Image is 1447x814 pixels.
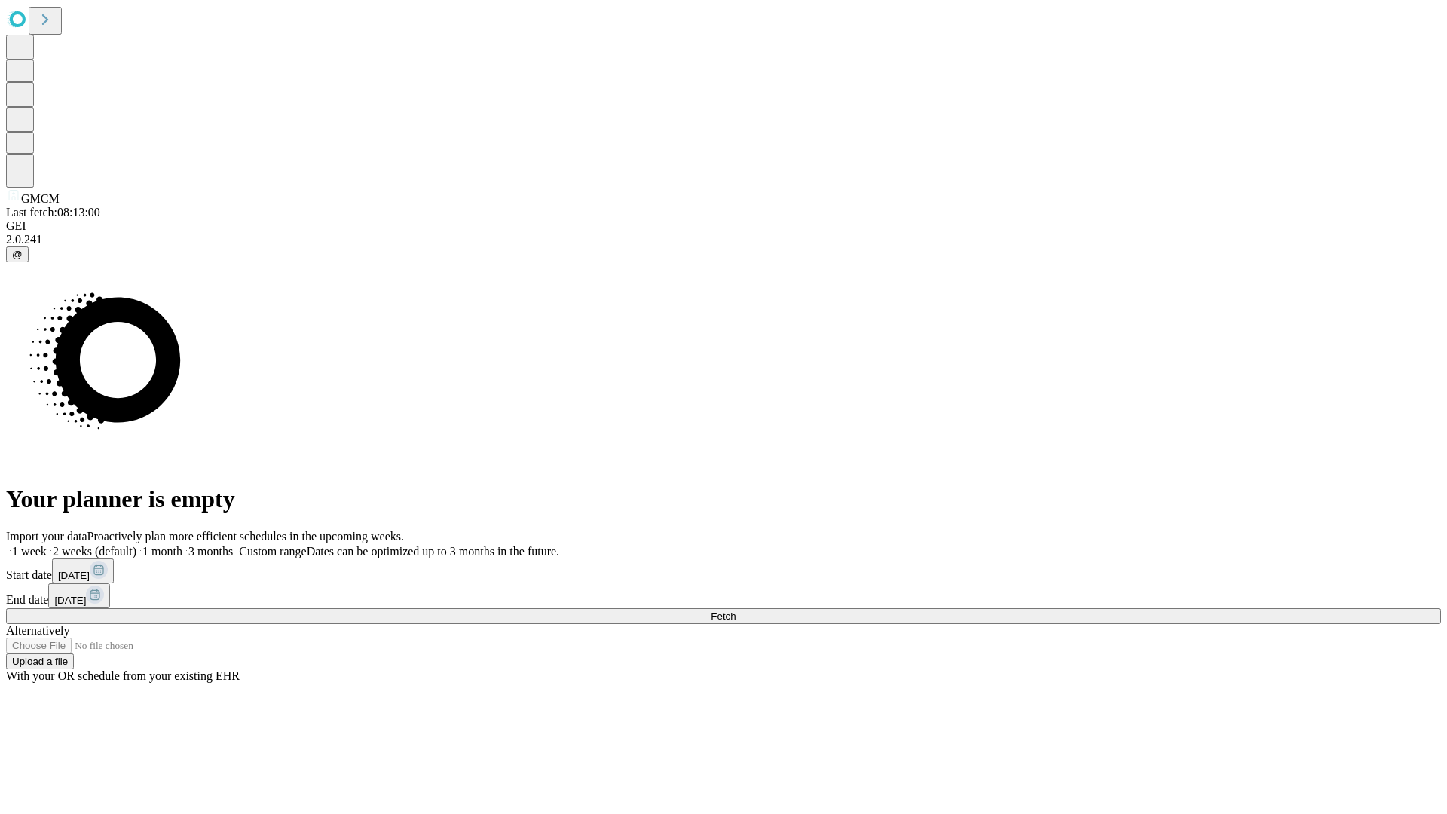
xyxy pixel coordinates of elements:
[52,558,114,583] button: [DATE]
[54,595,86,606] span: [DATE]
[6,653,74,669] button: Upload a file
[58,570,90,581] span: [DATE]
[142,545,182,558] span: 1 month
[307,545,559,558] span: Dates can be optimized up to 3 months in the future.
[48,583,110,608] button: [DATE]
[6,206,100,219] span: Last fetch: 08:13:00
[6,219,1441,233] div: GEI
[12,545,47,558] span: 1 week
[6,530,87,543] span: Import your data
[188,545,233,558] span: 3 months
[6,624,69,637] span: Alternatively
[711,610,736,622] span: Fetch
[6,233,1441,246] div: 2.0.241
[12,249,23,260] span: @
[6,485,1441,513] h1: Your planner is empty
[87,530,404,543] span: Proactively plan more efficient schedules in the upcoming weeks.
[239,545,306,558] span: Custom range
[6,558,1441,583] div: Start date
[6,669,240,682] span: With your OR schedule from your existing EHR
[6,583,1441,608] div: End date
[6,608,1441,624] button: Fetch
[53,545,136,558] span: 2 weeks (default)
[21,192,60,205] span: GMCM
[6,246,29,262] button: @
